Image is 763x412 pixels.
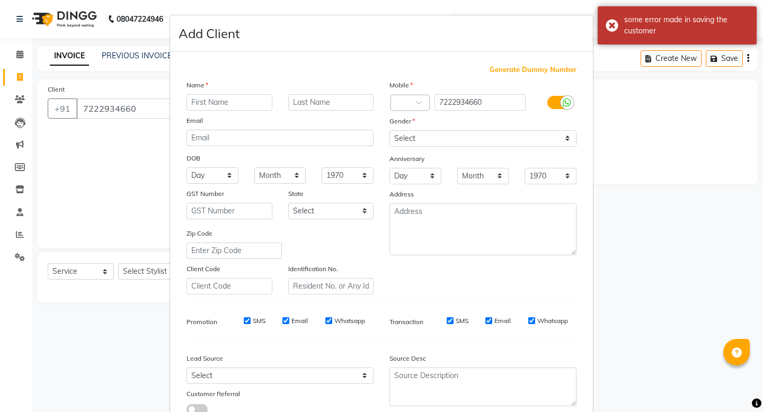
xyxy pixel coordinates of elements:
label: DOB [187,154,200,163]
label: Zip Code [187,229,212,238]
label: Whatsapp [334,316,365,326]
h4: Add Client [179,24,239,43]
span: Generate Dummy Number [490,65,576,75]
div: some error made in saving the customer [624,14,749,37]
label: Customer Referral [187,389,240,399]
label: Anniversary [389,154,424,164]
label: Email [291,316,308,326]
input: First Name [187,94,272,111]
input: Client Code [187,278,272,294]
label: Name [187,80,208,90]
label: Client Code [187,264,220,274]
input: Last Name [288,94,374,111]
label: State [288,189,304,199]
label: Lead Source [187,354,223,363]
label: Mobile [389,80,413,90]
label: GST Number [187,189,224,199]
label: Identification No. [288,264,338,274]
input: Enter Zip Code [187,243,282,259]
input: Email [187,130,374,146]
label: Address [389,190,414,199]
label: Gender [389,117,415,126]
label: Transaction [389,317,423,327]
label: Source Desc [389,354,426,363]
label: Whatsapp [537,316,568,326]
label: Email [187,116,203,126]
input: GST Number [187,203,272,219]
label: SMS [456,316,468,326]
label: SMS [253,316,265,326]
input: Resident No. or Any Id [288,278,374,294]
input: Mobile [434,94,526,111]
label: Email [494,316,511,326]
label: Promotion [187,317,217,327]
